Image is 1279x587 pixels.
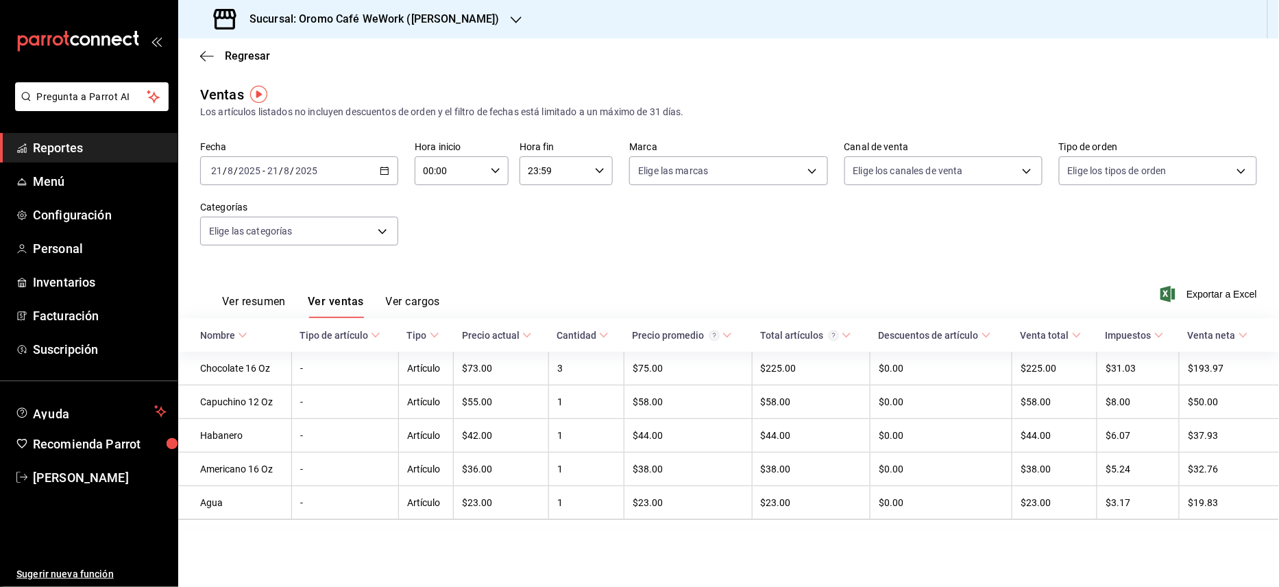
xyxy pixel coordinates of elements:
[462,330,532,341] span: Precio actual
[399,453,454,486] td: Artículo
[624,453,752,486] td: $38.00
[300,330,368,341] div: Tipo de artículo
[752,352,870,385] td: $225.00
[624,352,752,385] td: $75.00
[632,330,732,341] span: Precio promedio
[624,385,752,419] td: $58.00
[200,330,235,341] div: Nombre
[1180,419,1279,453] td: $37.93
[37,90,147,104] span: Pregunta a Parrot AI
[250,86,267,103] img: Tooltip marker
[209,224,293,238] span: Elige las categorías
[1012,419,1097,453] td: $44.00
[386,295,441,318] button: Ver cargos
[1059,143,1257,152] label: Tipo de orden
[151,36,162,47] button: open_drawer_menu
[870,486,1012,520] td: $0.00
[33,468,167,487] span: [PERSON_NAME]
[557,330,596,341] div: Cantidad
[752,453,870,486] td: $38.00
[1097,419,1180,453] td: $6.07
[1097,486,1180,520] td: $3.17
[227,165,234,176] input: --
[1021,330,1082,341] span: Venta total
[624,419,752,453] td: $44.00
[399,486,454,520] td: Artículo
[1180,385,1279,419] td: $50.00
[879,330,979,341] div: Descuentos de artículo
[454,453,549,486] td: $36.00
[300,330,380,341] span: Tipo de artículo
[454,352,549,385] td: $73.00
[223,165,227,176] span: /
[548,453,624,486] td: 1
[291,165,295,176] span: /
[548,419,624,453] td: 1
[870,352,1012,385] td: $0.00
[853,164,963,178] span: Elige los canales de venta
[200,84,244,105] div: Ventas
[1012,453,1097,486] td: $38.00
[632,330,720,341] div: Precio promedio
[454,385,549,419] td: $55.00
[557,330,609,341] span: Cantidad
[548,352,624,385] td: 3
[33,206,167,224] span: Configuración
[1180,486,1279,520] td: $19.83
[33,172,167,191] span: Menú
[624,486,752,520] td: $23.00
[33,340,167,359] span: Suscripción
[308,295,364,318] button: Ver ventas
[291,453,398,486] td: -
[638,164,708,178] span: Elige las marcas
[33,403,149,420] span: Ayuda
[33,273,167,291] span: Inventarios
[462,330,520,341] div: Precio actual
[33,139,167,157] span: Reportes
[178,453,291,486] td: Americano 16 Oz
[16,567,167,582] span: Sugerir nueva función
[200,330,247,341] span: Nombre
[520,143,613,152] label: Hora fin
[752,385,870,419] td: $58.00
[548,385,624,419] td: 1
[415,143,509,152] label: Hora inicio
[1188,330,1248,341] span: Venta neta
[709,331,720,341] svg: Precio promedio = Total artículos / cantidad
[1188,330,1236,341] div: Venta neta
[399,385,454,419] td: Artículo
[1097,352,1180,385] td: $31.03
[870,385,1012,419] td: $0.00
[454,486,549,520] td: $23.00
[1012,352,1097,385] td: $225.00
[399,352,454,385] td: Artículo
[10,99,169,114] a: Pregunta a Parrot AI
[454,419,549,453] td: $42.00
[629,143,827,152] label: Marca
[291,352,398,385] td: -
[33,239,167,258] span: Personal
[222,295,286,318] button: Ver resumen
[178,385,291,419] td: Capuchino 12 Oz
[234,165,238,176] span: /
[295,165,318,176] input: ----
[829,331,839,341] svg: El total artículos considera cambios de precios en los artículos así como costos adicionales por ...
[1180,453,1279,486] td: $32.76
[263,165,265,176] span: -
[548,486,624,520] td: 1
[399,419,454,453] td: Artículo
[33,307,167,325] span: Facturación
[279,165,283,176] span: /
[222,295,440,318] div: navigation tabs
[407,330,439,341] span: Tipo
[1106,330,1164,341] span: Impuestos
[210,165,223,176] input: --
[291,385,398,419] td: -
[1068,164,1167,178] span: Elige los tipos de orden
[760,330,839,341] div: Total artículos
[879,330,991,341] span: Descuentos de artículo
[267,165,279,176] input: --
[1180,352,1279,385] td: $193.97
[752,419,870,453] td: $44.00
